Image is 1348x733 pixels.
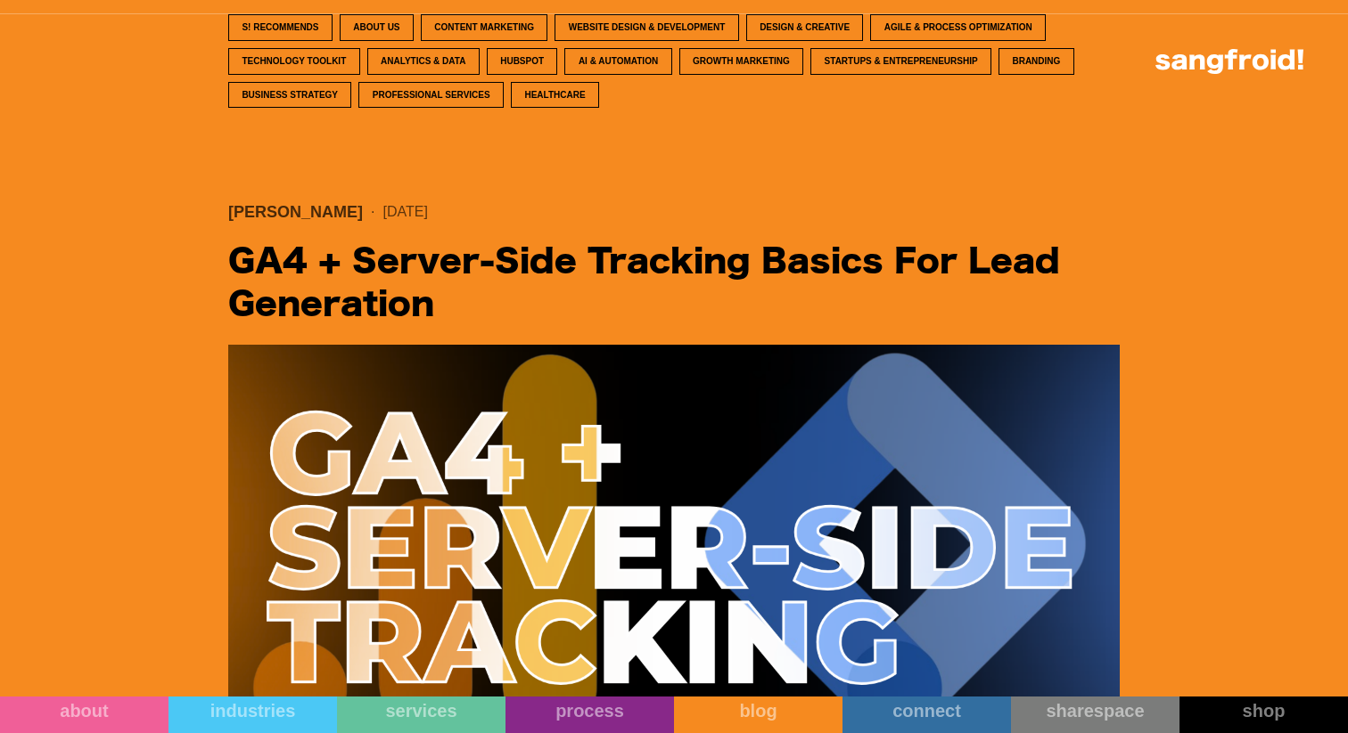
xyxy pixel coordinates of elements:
div: Professional Services [373,88,490,102]
div: shop [1179,700,1348,721]
a: industries [168,696,337,733]
a: GA4 + Server-Side Tracking Basics for Lead Generation [228,239,1120,327]
div: connect [842,700,1011,721]
a: services [337,696,505,733]
a: blog [674,696,842,733]
div: industries [168,700,337,721]
a: connect [842,696,1011,733]
div: Healthcare [524,88,585,102]
a: [PERSON_NAME]·[DATE] [228,203,1120,221]
img: logo [1155,49,1303,74]
div: Business Strategy [242,88,338,102]
a: Healthcare [511,82,599,109]
div: [DATE] [382,203,427,221]
div: sharespace [1011,700,1179,721]
div: [PERSON_NAME] [228,203,363,221]
div: process [505,700,674,721]
a: Business Strategy [228,82,351,109]
h2: GA4 + Server-Side Tracking Basics for Lead Generation [228,241,1120,327]
a: shop [1179,696,1348,733]
div: · [363,203,382,221]
a: sharespace [1011,696,1179,733]
a: privacy policy [693,337,745,346]
div: services [337,700,505,721]
a: process [505,696,674,733]
a: Professional Services [358,82,504,109]
div: blog [674,700,842,721]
